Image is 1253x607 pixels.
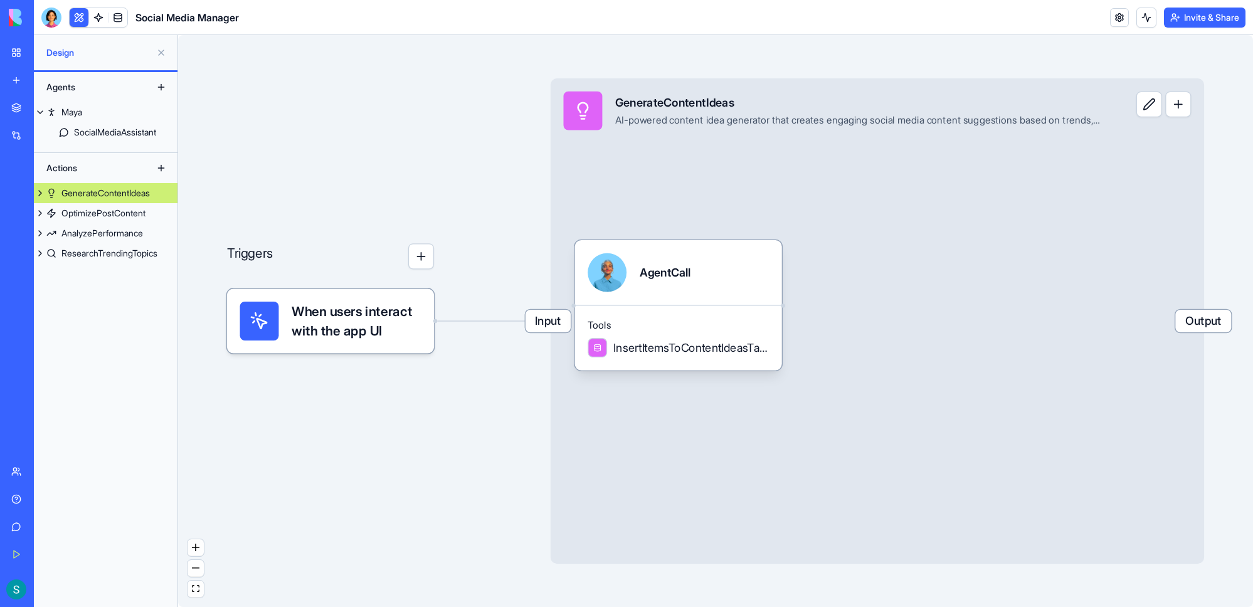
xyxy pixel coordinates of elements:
div: Triggers [227,192,434,354]
div: ResearchTrendingTopics [61,247,157,260]
div: SocialMediaAssistant [74,126,156,139]
div: AgentCall [640,265,690,281]
button: fit view [188,581,204,598]
button: zoom out [188,560,204,577]
div: Maya [61,106,82,119]
div: OptimizePostContent [61,207,145,219]
a: OptimizePostContent [34,203,177,223]
div: InputGenerateContentIdeasAI-powered content idea generator that creates engaging social media con... [551,78,1204,564]
div: Actions [40,158,140,178]
div: GenerateContentIdeas [615,95,1101,111]
img: ACg8ocLgHWCGIwi-7Cj0lEqrdLENJeEq4oSwCArRvz5qawkFAMBA7Q=s96-c [6,579,26,599]
a: GenerateContentIdeas [34,183,177,203]
span: Output [1175,310,1231,332]
p: Triggers [227,243,273,269]
img: logo [9,9,87,26]
div: GenerateContentIdeas [61,187,150,199]
a: ResearchTrendingTopics [34,243,177,263]
button: Invite & Share [1164,8,1245,28]
span: Social Media Manager [135,10,239,25]
div: AI-powered content idea generator that creates engaging social media content suggestions based on... [615,114,1101,127]
div: Agents [40,77,140,97]
a: Maya [34,102,177,122]
div: When users interact with the app UI [227,288,434,353]
span: Input [526,310,571,332]
div: AnalyzePerformance [61,227,143,240]
span: Design [46,46,151,59]
span: When users interact with the app UI [292,302,421,340]
a: SocialMediaAssistant [34,122,177,142]
span: Tools [588,319,769,332]
button: zoom in [188,539,204,556]
div: AgentCallToolsInsertItemsToContentIdeasTable [575,240,782,371]
span: InsertItemsToContentIdeasTable [613,340,769,356]
a: AnalyzePerformance [34,223,177,243]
